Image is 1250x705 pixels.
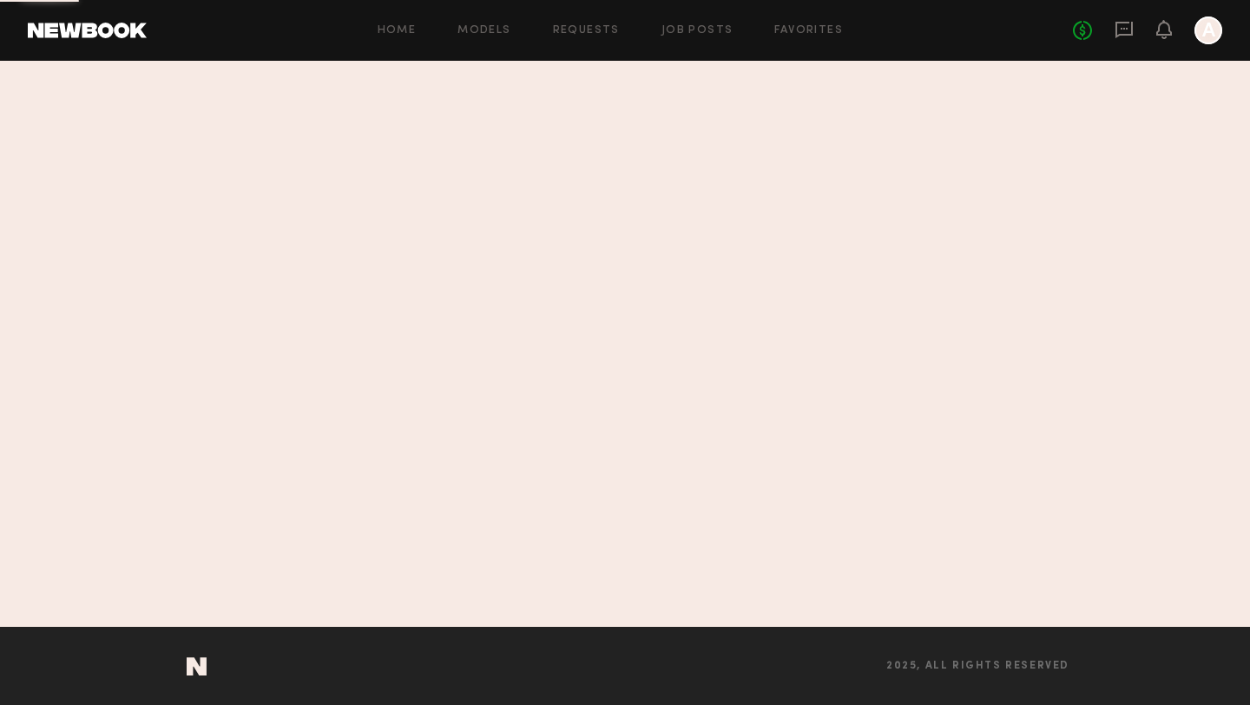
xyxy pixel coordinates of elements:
a: Models [457,25,510,36]
a: Home [378,25,417,36]
span: 2025, all rights reserved [886,661,1069,672]
a: Favorites [774,25,843,36]
a: Requests [553,25,620,36]
a: A [1194,16,1222,44]
a: Job Posts [661,25,734,36]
